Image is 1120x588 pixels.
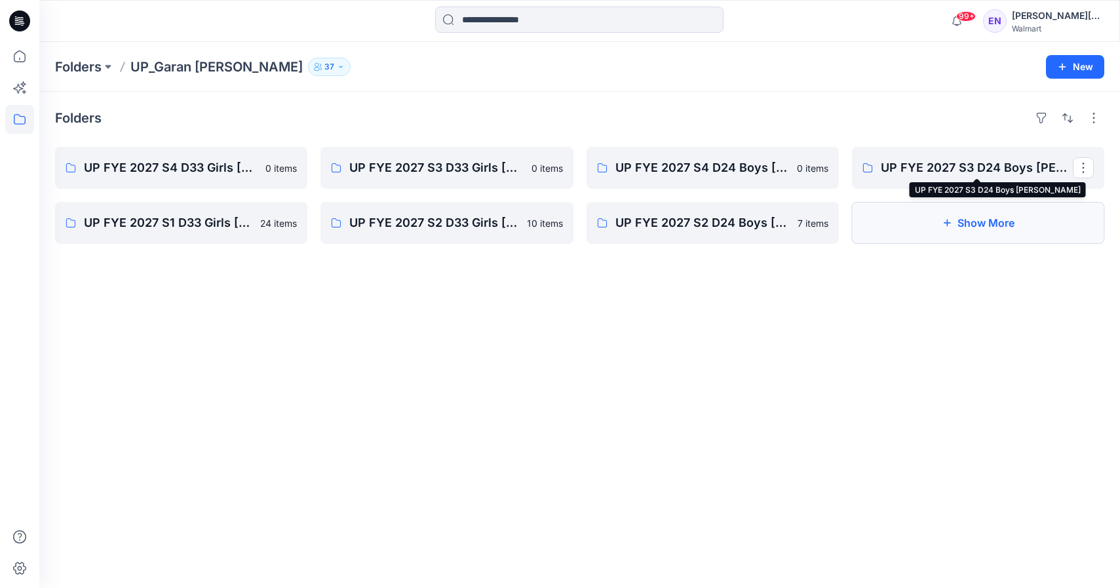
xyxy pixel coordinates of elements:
span: 99+ [956,11,976,22]
a: UP FYE 2027 S3 D24 Boys [PERSON_NAME] [852,147,1104,189]
p: UP_Garan [PERSON_NAME] [130,58,303,76]
p: 7 items [798,216,828,230]
p: UP FYE 2027 S3 D24 Boys [PERSON_NAME] [881,159,1073,177]
a: UP FYE 2027 S4 D33 Girls [PERSON_NAME]0 items [55,147,307,189]
p: UP FYE 2027 S2 D33 Girls [PERSON_NAME] [349,214,518,232]
p: UP FYE 2027 S2 D24 Boys [PERSON_NAME] [615,214,790,232]
p: UP FYE 2027 S4 D24 Boys [PERSON_NAME] [615,159,789,177]
p: UP FYE 2027 S4 D33 Girls [PERSON_NAME] [84,159,258,177]
a: UP FYE 2027 S4 D24 Boys [PERSON_NAME]0 items [587,147,839,189]
a: UP FYE 2027 S2 D24 Boys [PERSON_NAME]7 items [587,202,839,244]
a: UP FYE 2027 S1 D33 Girls [PERSON_NAME]24 items [55,202,307,244]
p: 24 items [260,216,297,230]
p: 37 [324,60,334,74]
p: UP FYE 2027 S1 D33 Girls [PERSON_NAME] [84,214,252,232]
button: Show More [852,202,1104,244]
button: 37 [308,58,351,76]
button: New [1046,55,1104,79]
div: Walmart [1012,24,1104,33]
p: 0 items [797,161,828,175]
p: 0 items [531,161,563,175]
p: 10 items [527,216,563,230]
h4: Folders [55,110,102,126]
p: UP FYE 2027 S3 D33 Girls [PERSON_NAME] [349,159,523,177]
div: EN [983,9,1007,33]
a: UP FYE 2027 S2 D33 Girls [PERSON_NAME]10 items [320,202,573,244]
p: 0 items [265,161,297,175]
div: [PERSON_NAME][DATE] [1012,8,1104,24]
a: UP FYE 2027 S3 D33 Girls [PERSON_NAME]0 items [320,147,573,189]
a: Folders [55,58,102,76]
